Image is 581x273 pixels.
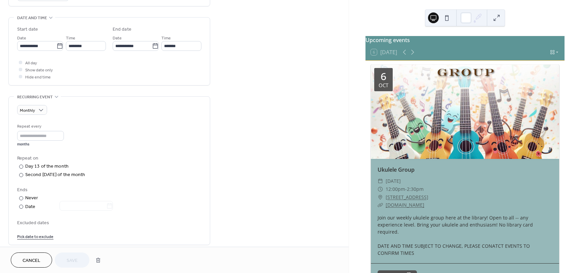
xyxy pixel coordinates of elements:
span: Excluded dates [17,219,201,227]
div: Second [DATE] of the month [25,171,85,178]
div: Oct [379,83,388,88]
div: Never [25,195,38,202]
span: 12:00pm [386,185,405,193]
span: Cancel [23,257,40,264]
a: [STREET_ADDRESS] [386,193,428,201]
span: [DATE] [386,177,401,185]
div: ​ [378,177,383,185]
div: Join our weekly ukulele group here at the library! Open to all -- any experience level. Bring you... [371,214,559,257]
div: Repeat on [17,155,200,162]
div: Date [25,203,113,211]
span: Monthly [20,107,35,114]
span: - [405,185,407,193]
span: Date and time [17,14,47,22]
a: [DOMAIN_NAME] [386,202,424,208]
a: Ukulele Group [378,166,415,173]
div: months [17,142,64,147]
div: Repeat every [17,123,63,130]
span: Time [66,35,75,42]
span: Recurring event [17,94,53,101]
div: Start date [17,26,38,33]
div: ​ [378,185,383,193]
span: Time [161,35,171,42]
span: Show date only [25,67,53,74]
span: 2:30pm [407,185,424,193]
span: All day [25,60,37,67]
span: Date [113,35,122,42]
div: Ends [17,186,200,194]
div: End date [113,26,131,33]
div: Upcoming events [365,36,565,44]
span: Hide end time [25,74,51,81]
div: 6 [381,71,386,81]
div: Day 13 of the month [25,163,69,170]
div: ​ [378,193,383,201]
button: Cancel [11,252,52,268]
span: Date [17,35,26,42]
div: ​ [378,201,383,209]
span: Pick date to exclude [17,233,53,240]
